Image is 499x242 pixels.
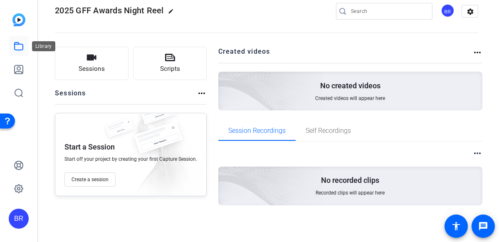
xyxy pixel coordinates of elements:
[127,122,189,163] img: fake-session.png
[9,209,29,229] div: BR
[472,148,482,158] mat-icon: more_horiz
[55,5,164,15] span: 2025 GFF Awards Night Reel
[451,221,461,231] mat-icon: accessibility
[135,101,181,131] img: fake-session.png
[441,4,455,18] ngx-avatar: Brian Rude
[133,47,207,80] button: Scripts
[32,41,55,51] div: Library
[462,5,479,18] mat-icon: settings
[64,142,115,152] p: Start a Session
[321,175,379,185] p: No recorded clips
[64,156,197,162] span: Start off your project by creating your first Capture Session.
[168,8,178,18] mat-icon: edit
[55,47,128,80] button: Sessions
[441,4,455,17] div: BR
[316,190,385,196] span: Recorded clips will appear here
[351,6,426,16] input: Search
[306,127,351,134] span: Self Recordings
[315,95,385,102] span: Created videos will appear here
[320,81,380,91] p: No created videos
[12,13,25,26] img: blue-gradient.svg
[228,127,286,134] span: Session Recordings
[55,88,86,104] h2: Sessions
[79,64,105,74] span: Sessions
[218,47,473,63] h2: Created videos
[197,88,207,98] mat-icon: more_horiz
[64,172,116,187] button: Create a session
[72,176,109,183] span: Create a session
[101,118,138,143] img: fake-session.png
[472,47,482,57] mat-icon: more_horiz
[160,64,180,74] span: Scripts
[478,221,488,231] mat-icon: message
[121,111,202,200] img: embarkstudio-empty-session.png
